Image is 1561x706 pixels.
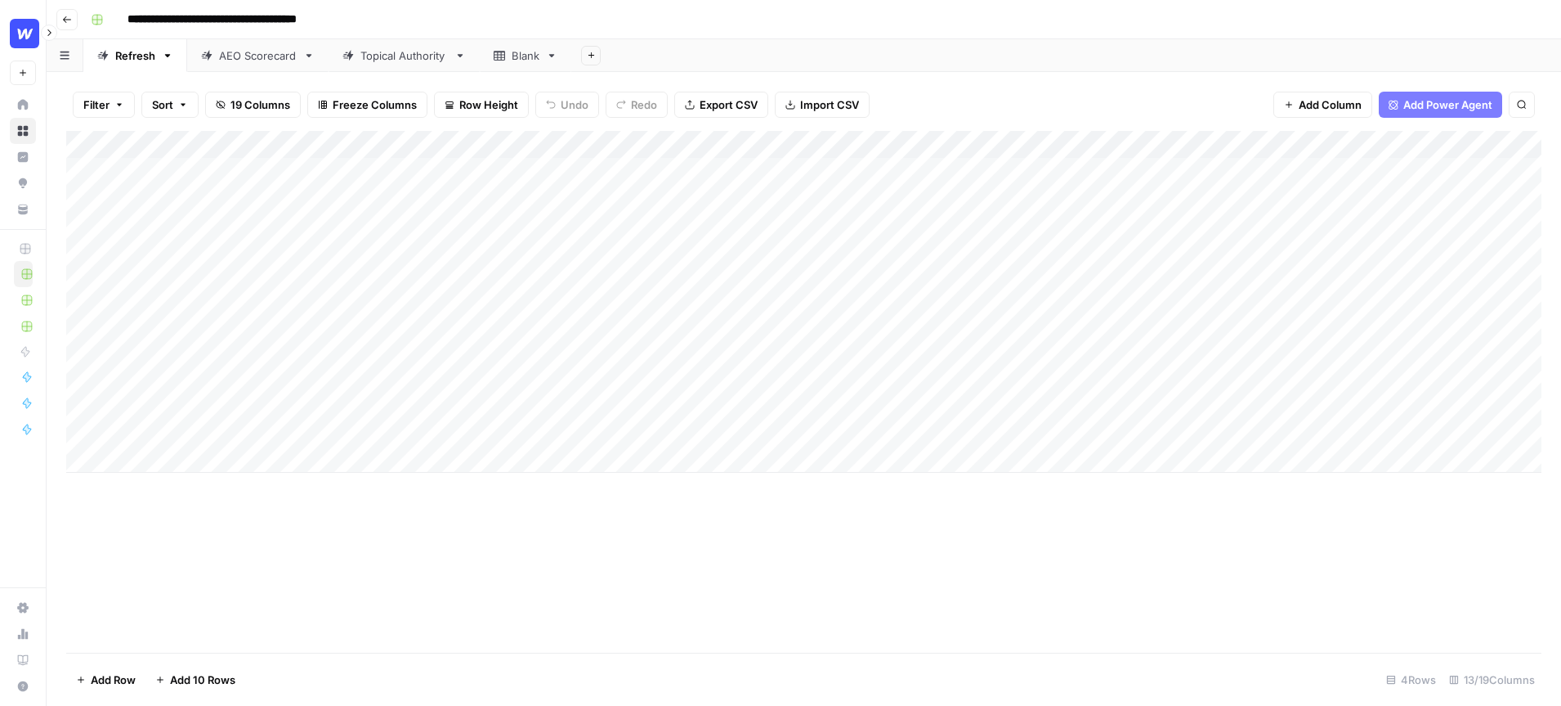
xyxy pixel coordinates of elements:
a: Opportunities [10,170,36,196]
span: Undo [561,97,588,113]
span: Freeze Columns [333,97,417,113]
button: Undo [535,92,599,118]
div: Refresh [115,47,155,64]
span: Add Column [1299,97,1362,113]
a: Settings [10,595,36,621]
button: Filter [73,92,135,118]
img: Webflow Logo [10,19,39,48]
a: Learning Hub [10,647,36,673]
button: 19 Columns [205,92,301,118]
a: Refresh [83,39,187,72]
span: Import CSV [800,97,859,113]
a: Home [10,92,36,118]
span: Add Row [91,672,136,688]
a: Insights [10,144,36,170]
button: Export CSV [674,92,768,118]
button: Row Height [434,92,529,118]
span: Export CSV [700,97,758,113]
button: Add Power Agent [1379,92,1502,118]
button: Add 10 Rows [145,667,245,693]
button: Help + Support [10,673,36,699]
a: Browse [10,118,36,144]
span: Filter [83,97,110,113]
button: Freeze Columns [307,92,427,118]
a: Your Data [10,196,36,223]
a: Topical Authority [329,39,480,72]
span: Add Power Agent [1403,97,1492,113]
a: Usage [10,621,36,647]
span: Redo [631,97,657,113]
button: Redo [606,92,668,118]
span: Row Height [459,97,518,113]
div: Blank [512,47,539,64]
button: Import CSV [775,92,870,118]
a: AEO Scorecard [187,39,329,72]
button: Add Row [66,667,145,693]
button: Workspace: Webflow [10,13,36,54]
div: 13/19 Columns [1442,667,1541,693]
button: Sort [141,92,199,118]
span: Sort [152,97,173,113]
a: Blank [480,39,571,72]
div: AEO Scorecard [219,47,297,64]
span: 19 Columns [230,97,290,113]
span: Add 10 Rows [170,672,235,688]
div: 4 Rows [1380,667,1442,693]
div: Topical Authority [360,47,448,64]
button: Add Column [1273,92,1372,118]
